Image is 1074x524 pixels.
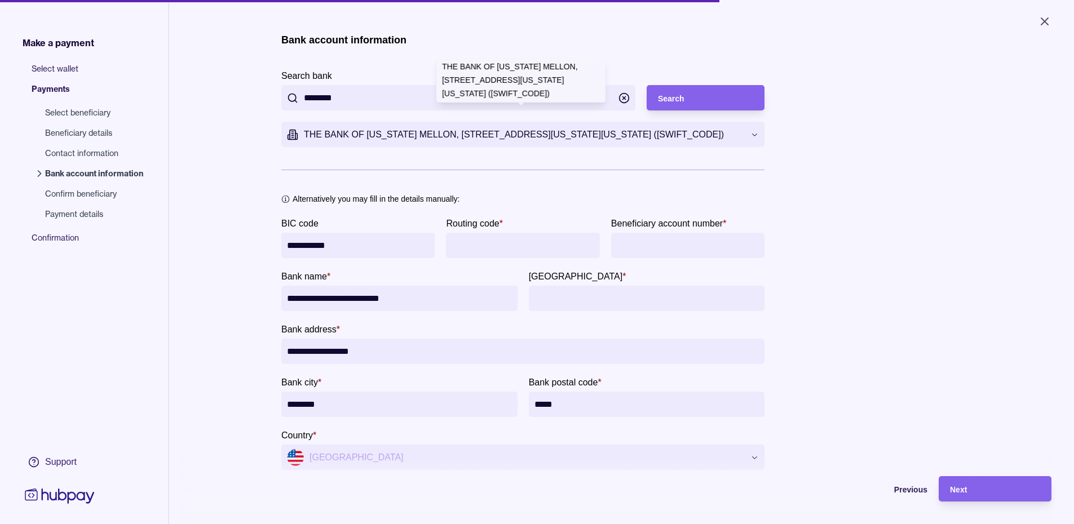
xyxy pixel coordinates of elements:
span: Beneficiary details [45,127,143,139]
button: Search [647,85,764,110]
span: Payments [32,83,154,104]
label: Bank postal code [529,375,602,389]
h1: Bank account information [281,34,406,46]
span: Select wallet [32,63,154,83]
p: Routing code [446,219,499,228]
input: Bank postal code [534,392,759,417]
span: Select beneficiary [45,107,143,118]
span: Confirm beneficiary [45,188,143,199]
label: Routing code [446,216,503,230]
input: bankName [287,286,512,311]
button: Close [1024,9,1065,34]
div: Support [45,456,77,468]
label: Bank address [281,322,340,336]
span: Search [658,94,684,103]
label: Country [281,428,316,442]
span: Next [950,485,967,494]
p: Bank name [281,272,327,281]
span: Make a payment [23,36,94,50]
span: Bank account information [45,168,143,179]
p: [GEOGRAPHIC_DATA] [529,272,623,281]
label: Search bank [281,69,332,82]
input: Routing code [452,233,594,258]
p: Bank address [281,325,337,334]
input: Bank city [287,392,512,417]
p: Bank city [281,378,318,387]
label: Bank province [529,269,626,283]
button: Previous [815,476,927,501]
p: Bank postal code [529,378,598,387]
label: BIC code [281,216,319,230]
input: Bank address [287,339,759,364]
a: Support [23,450,97,474]
span: Confirmation [32,232,154,252]
label: Bank name [281,269,330,283]
span: Payment details [45,208,143,220]
label: Bank city [281,375,321,389]
span: Contact information [45,148,143,159]
p: Search bank [281,71,332,81]
input: Bank province [534,286,759,311]
input: Search bank [304,85,613,110]
p: Country [281,430,313,440]
input: BIC code [287,233,429,258]
p: Beneficiary account number [611,219,723,228]
input: Beneficiary account number [617,233,759,258]
p: THE BANK OF [US_STATE] MELLON, [STREET_ADDRESS][US_STATE][US_STATE] ([SWIFT_CODE]) [442,62,578,98]
span: Previous [894,485,927,494]
label: Beneficiary account number [611,216,727,230]
button: Next [939,476,1051,501]
p: BIC code [281,219,319,228]
p: Alternatively you may fill in the details manually: [293,193,459,205]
